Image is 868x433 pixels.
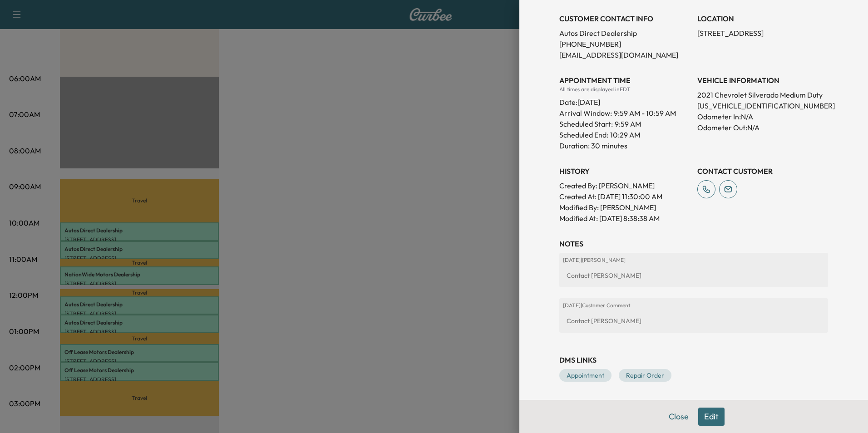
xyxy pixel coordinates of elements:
[559,49,690,60] p: [EMAIL_ADDRESS][DOMAIN_NAME]
[559,75,690,86] h3: APPOINTMENT TIME
[697,75,828,86] h3: VEHICLE INFORMATION
[559,39,690,49] p: [PHONE_NUMBER]
[697,122,828,133] p: Odometer Out: N/A
[698,408,725,426] button: Edit
[559,180,690,191] p: Created By : [PERSON_NAME]
[559,129,608,140] p: Scheduled End:
[563,256,824,264] p: [DATE] | [PERSON_NAME]
[663,408,695,426] button: Close
[559,213,690,224] p: Modified At : [DATE] 8:38:38 AM
[619,369,671,382] a: Repair Order
[559,369,612,382] a: Appointment
[559,28,690,39] p: Autos Direct Dealership
[697,100,828,111] p: [US_VEHICLE_IDENTIFICATION_NUMBER]
[697,28,828,39] p: [STREET_ADDRESS]
[610,129,640,140] p: 10:29 AM
[697,89,828,100] p: 2021 Chevrolet Silverado Medium Duty
[559,118,613,129] p: Scheduled Start:
[697,166,828,177] h3: CONTACT CUSTOMER
[563,313,824,329] div: Contact [PERSON_NAME]
[559,354,828,365] h3: DMS Links
[615,118,641,129] p: 9:59 AM
[559,166,690,177] h3: History
[559,86,690,93] div: All times are displayed in EDT
[559,13,690,24] h3: CUSTOMER CONTACT INFO
[559,202,690,213] p: Modified By : [PERSON_NAME]
[559,191,690,202] p: Created At : [DATE] 11:30:00 AM
[559,140,690,151] p: Duration: 30 minutes
[697,111,828,122] p: Odometer In: N/A
[559,108,690,118] p: Arrival Window:
[697,13,828,24] h3: LOCATION
[563,302,824,309] p: [DATE] | Customer Comment
[563,267,824,284] div: Contact [PERSON_NAME]
[559,238,828,249] h3: NOTES
[614,108,676,118] span: 9:59 AM - 10:59 AM
[559,93,690,108] div: Date: [DATE]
